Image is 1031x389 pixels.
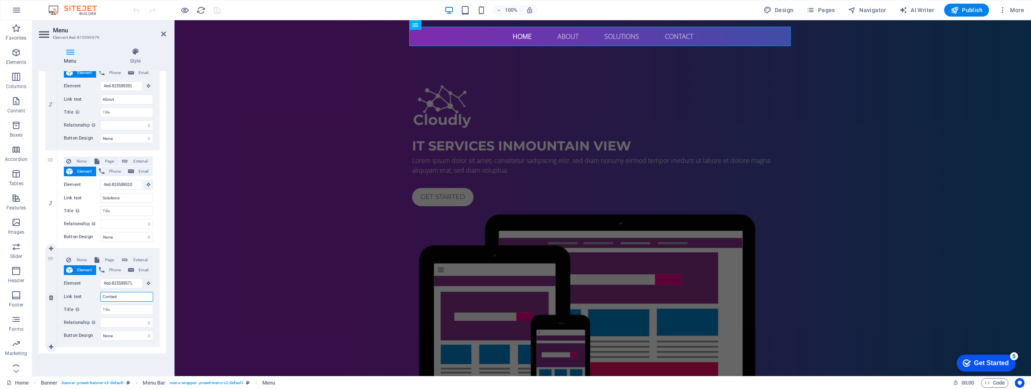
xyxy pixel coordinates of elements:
[100,193,153,203] input: Link text...
[9,302,23,308] p: Footer
[985,378,1005,388] span: Code
[97,68,125,78] button: Phone
[505,5,518,15] h6: 100%
[100,279,143,288] input: No element chosen
[41,378,58,388] span: Click to select. Double-click to edit
[74,156,89,166] span: None
[130,255,150,265] span: External
[803,4,838,17] button: Pages
[10,132,23,138] p: Boxes
[46,5,107,15] img: Editor Logo
[64,167,96,176] button: Element
[1015,378,1025,388] button: Usercentrics
[102,156,117,166] span: Page
[64,305,100,315] label: Title
[100,180,143,190] input: No element chosen
[246,381,250,385] i: This element is a customizable preset
[75,167,94,176] span: Element
[10,253,23,260] p: Slider
[981,378,1008,388] button: Code
[6,4,65,21] div: Get Started 5 items remaining, 0% complete
[64,193,100,203] label: Link text
[806,6,835,14] span: Pages
[6,35,26,41] p: Favorites
[126,265,153,275] button: Email
[64,81,100,91] label: Element
[143,378,165,388] span: Click to select. Double-click to edit
[962,378,974,388] span: 00 00
[760,4,797,17] div: Design (Ctrl+Alt+Y)
[39,48,105,65] h4: Menu
[60,2,68,10] div: 5
[967,380,968,386] span: :
[92,255,119,265] button: Page
[760,4,797,17] button: Design
[61,378,123,388] span: . banner .preset-banner-v3-default
[126,167,153,176] button: Email
[6,83,26,90] p: Columns
[126,381,130,385] i: This element is a customizable preset
[9,180,23,187] p: Tables
[951,6,983,14] span: Publish
[24,9,59,16] div: Get Started
[953,378,974,388] h6: Session time
[64,232,100,242] label: Button Design
[100,305,153,315] input: Title
[92,156,119,166] button: Page
[5,156,27,163] p: Accordion
[7,108,25,114] p: Content
[848,6,886,14] span: Navigator
[100,108,153,117] input: Title
[100,95,153,104] input: Link text...
[120,156,153,166] button: External
[8,229,25,235] p: Images
[262,378,275,388] span: Click to select. Double-click to edit
[120,255,153,265] button: External
[64,279,100,288] label: Element
[64,255,92,265] button: None
[97,265,125,275] button: Phone
[6,59,27,66] p: Elements
[6,378,29,388] a: Click to cancel selection. Double-click to open Pages
[6,205,26,211] p: Features
[64,318,100,328] label: Relationship
[64,331,100,340] label: Button Design
[75,265,94,275] span: Element
[196,5,206,15] button: reload
[9,326,23,332] p: Forms
[944,4,989,17] button: Publish
[105,48,166,65] h4: Style
[107,265,123,275] span: Phone
[53,34,150,41] h3: Element #ed-815599679
[5,350,27,357] p: Marketing
[64,133,100,143] label: Button Design
[137,265,150,275] span: Email
[102,255,117,265] span: Page
[493,5,522,15] button: 100%
[64,292,100,302] label: Link text
[64,68,96,78] button: Element
[100,81,143,91] input: No element chosen
[168,378,242,388] span: . menu-wrapper .preset-menu-v2-default
[64,95,100,104] label: Link text
[896,4,938,17] button: AI Writer
[526,6,533,14] i: On resize automatically adjust zoom level to fit chosen device.
[764,6,794,14] span: Design
[64,180,100,190] label: Element
[100,206,153,216] input: Title
[995,4,1027,17] button: More
[137,68,150,78] span: Email
[44,200,56,206] em: 3
[44,101,56,108] em: 2
[845,4,890,17] button: Navigator
[64,265,96,275] button: Element
[74,255,89,265] span: None
[41,378,276,388] nav: breadcrumb
[130,156,150,166] span: External
[107,167,123,176] span: Phone
[64,206,100,216] label: Title
[64,156,92,166] button: None
[64,219,100,229] label: Relationship
[999,6,1024,14] span: More
[137,167,150,176] span: Email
